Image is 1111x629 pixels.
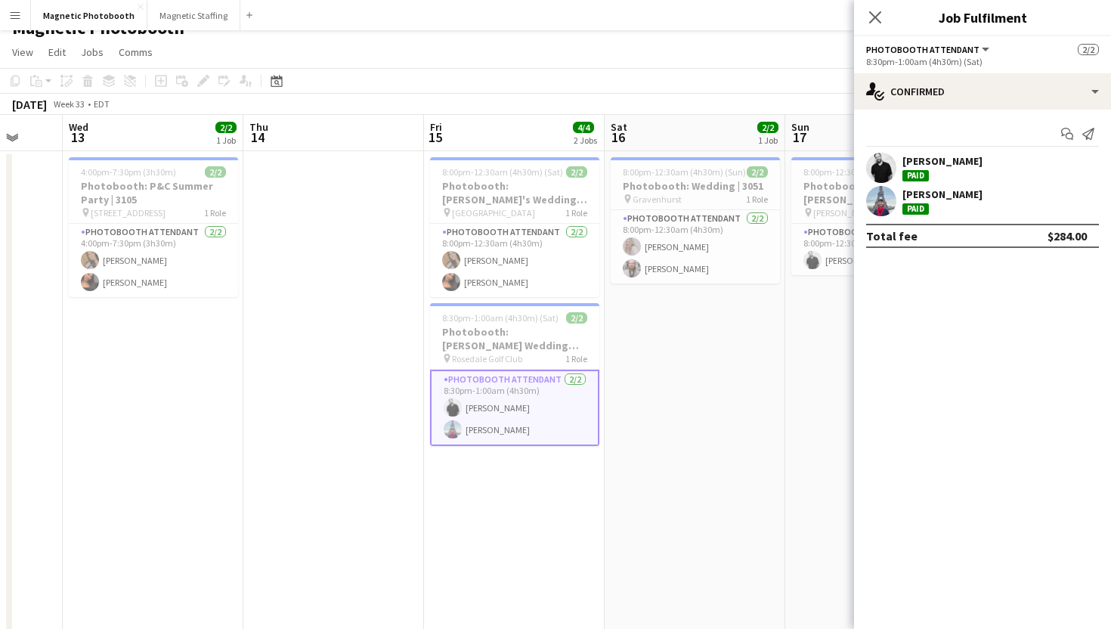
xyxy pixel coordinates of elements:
app-card-role: Photobooth Attendant2/28:30pm-1:00am (4h30m)[PERSON_NAME][PERSON_NAME] [430,370,599,446]
span: 2/2 [757,122,778,133]
h3: Job Fulfilment [854,8,1111,27]
span: [GEOGRAPHIC_DATA] [452,207,535,218]
span: [STREET_ADDRESS] [91,207,166,218]
span: 2/2 [566,166,587,178]
h3: Photobooth: [PERSON_NAME]'s Wedding | 3132 [430,179,599,206]
div: 1 Job [216,135,236,146]
span: 1 Role [565,353,587,364]
button: Magnetic Staffing [147,1,240,30]
span: [PERSON_NAME] Waterfront Estate [813,207,927,218]
span: View [12,45,33,59]
div: Total fee [866,228,918,243]
a: View [6,42,39,62]
div: Confirmed [854,73,1111,110]
div: EDT [94,98,110,110]
span: 2/2 [205,166,226,178]
div: 2 Jobs [574,135,597,146]
app-job-card: 8:30pm-1:00am (4h30m) (Sat)2/2Photobooth: [PERSON_NAME] Wedding |3116 Rosedale Golf Club1 RolePho... [430,303,599,446]
app-card-role: Photobooth Attendant1/18:00pm-12:30am (4h30m)[PERSON_NAME] [791,224,961,275]
span: 8:00pm-12:30am (4h30m) (Mon) [803,166,927,178]
span: Wed [69,120,88,134]
span: 2/2 [747,166,768,178]
span: 1 Role [746,194,768,205]
span: Gravenhurst [633,194,682,205]
span: Sun [791,120,809,134]
span: 2/2 [566,312,587,324]
div: 1 Job [758,135,778,146]
span: Thu [249,120,268,134]
span: 8:30pm-1:00am (4h30m) (Sat) [442,312,559,324]
div: Paid [902,170,929,181]
span: 4:00pm-7:30pm (3h30m) [81,166,176,178]
h3: Photobooth: [PERSON_NAME] & [PERSON_NAME] (2891) [791,179,961,206]
h3: Photobooth: Wedding | 3051 [611,179,780,193]
span: Edit [48,45,66,59]
span: 17 [789,129,809,146]
span: Week 33 [50,98,88,110]
a: Comms [113,42,159,62]
app-job-card: 8:00pm-12:30am (4h30m) (Mon)1/1Photobooth: [PERSON_NAME] & [PERSON_NAME] (2891) [PERSON_NAME] Wat... [791,157,961,275]
a: Jobs [75,42,110,62]
a: Edit [42,42,72,62]
app-job-card: 8:00pm-12:30am (4h30m) (Sun)2/2Photobooth: Wedding | 3051 Gravenhurst1 RolePhotobooth Attendant2/... [611,157,780,284]
button: Photobooth Attendant [866,44,992,55]
span: 13 [67,129,88,146]
span: Fri [430,120,442,134]
app-job-card: 4:00pm-7:30pm (3h30m)2/2Photobooth: P&C Summer Party | 3105 [STREET_ADDRESS]1 RolePhotobooth Atte... [69,157,238,297]
app-card-role: Photobooth Attendant2/28:00pm-12:30am (4h30m)[PERSON_NAME][PERSON_NAME] [430,224,599,297]
span: 8:00pm-12:30am (4h30m) (Sat) [442,166,563,178]
span: Jobs [81,45,104,59]
div: [DATE] [12,97,47,112]
span: 4/4 [573,122,594,133]
div: 8:30pm-1:00am (4h30m) (Sat) [866,56,1099,67]
div: $284.00 [1048,228,1087,243]
h3: Photobooth: P&C Summer Party | 3105 [69,179,238,206]
span: 16 [608,129,627,146]
span: Sat [611,120,627,134]
span: Comms [119,45,153,59]
app-card-role: Photobooth Attendant2/24:00pm-7:30pm (3h30m)[PERSON_NAME][PERSON_NAME] [69,224,238,297]
span: 1 Role [204,207,226,218]
button: Magnetic Photobooth [31,1,147,30]
div: [PERSON_NAME] [902,187,983,201]
span: Photobooth Attendant [866,44,979,55]
span: Rosedale Golf Club [452,353,522,364]
span: 2/2 [1078,44,1099,55]
app-card-role: Photobooth Attendant2/28:00pm-12:30am (4h30m)[PERSON_NAME][PERSON_NAME] [611,210,780,284]
span: 14 [247,129,268,146]
div: [PERSON_NAME] [902,154,983,168]
span: 8:00pm-12:30am (4h30m) (Sun) [623,166,746,178]
span: 15 [428,129,442,146]
span: 1 Role [565,207,587,218]
h3: Photobooth: [PERSON_NAME] Wedding |3116 [430,325,599,352]
div: Paid [902,203,929,215]
span: 2/2 [215,122,237,133]
app-job-card: 8:00pm-12:30am (4h30m) (Sat)2/2Photobooth: [PERSON_NAME]'s Wedding | 3132 [GEOGRAPHIC_DATA]1 Role... [430,157,599,297]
